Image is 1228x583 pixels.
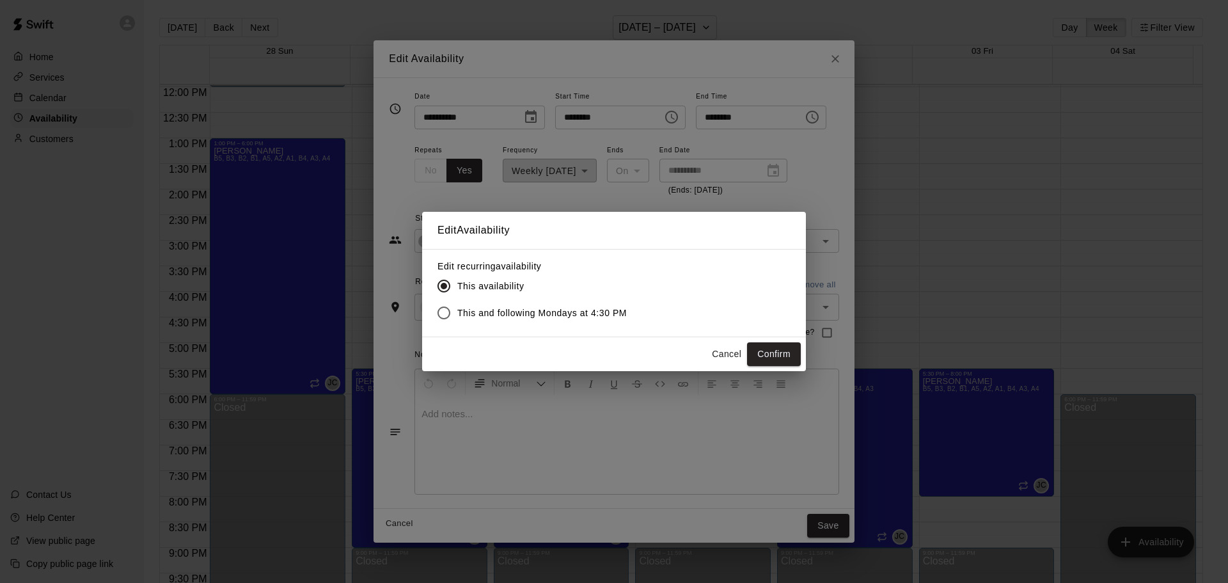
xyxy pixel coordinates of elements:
span: This availability [457,280,524,293]
button: Confirm [747,342,801,366]
span: This and following Mondays at 4:30 PM [457,307,627,320]
label: Edit recurring availability [437,260,637,273]
h2: Edit Availability [422,212,806,249]
button: Cancel [706,342,747,366]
